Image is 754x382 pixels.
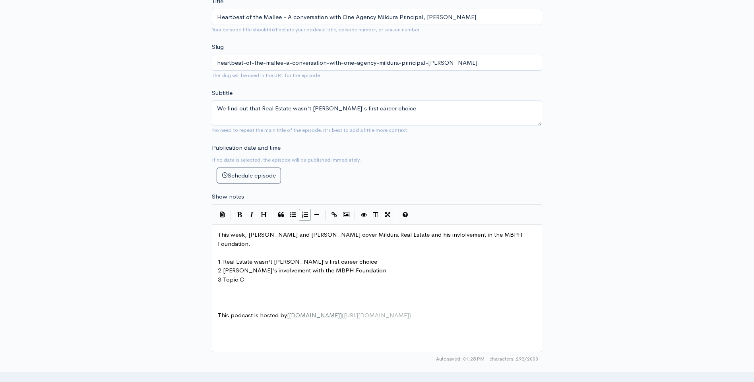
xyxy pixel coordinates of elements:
[212,143,281,152] label: Publication date and time
[212,192,244,201] label: Show notes
[342,311,344,319] span: (
[223,258,377,265] span: Real Estate wasn't [PERSON_NAME]'s first career choice
[212,9,542,25] input: What is the episode's title?
[382,209,393,221] button: Toggle Fullscreen
[212,127,409,133] small: No need to repeat the main title of the episode, it's best to add a little more context.
[409,311,411,319] span: )
[212,89,233,98] label: Subtitle
[268,26,277,33] strong: not
[396,210,397,220] i: |
[258,209,269,221] button: Heading
[217,168,281,184] button: Schedule episode
[212,26,421,33] small: Your episode title should include your podcast title, episode number, or season number.
[436,355,485,363] span: Autosaved: 01:25 PM
[358,209,370,221] button: Toggle Preview
[325,210,326,220] i: |
[212,72,322,79] small: The slug will be used in the URL for the episode.
[287,311,289,319] span: [
[223,276,244,283] span: Topic C
[246,209,258,221] button: Italic
[218,293,232,301] span: -----
[328,209,340,221] button: Create Link
[218,266,223,274] span: 2.
[212,55,542,71] input: title-of-episode
[275,209,287,221] button: Quote
[231,210,231,220] i: |
[311,209,323,221] button: Insert Horizontal Line
[340,311,342,319] span: ]
[489,355,538,363] span: 293/2000
[340,209,352,221] button: Insert Image
[218,311,411,319] span: This podcast is hosted by
[218,258,223,265] span: 1.
[218,231,524,247] span: This week, [PERSON_NAME] and [PERSON_NAME] cover Mildura Real Estate and his invlolvement in the ...
[299,209,311,221] button: Numbered List
[287,209,299,221] button: Generic List
[272,210,273,220] i: |
[212,156,361,163] small: If no date is selected, the episode will be published immediately.
[223,266,386,274] span: [PERSON_NAME]'s involvement with the MBPH Foundation
[370,209,382,221] button: Toggle Side by Side
[212,42,224,52] label: Slug
[344,311,409,319] span: [URL][DOMAIN_NAME]
[289,311,340,319] span: [DOMAIN_NAME]
[355,210,355,220] i: |
[399,209,411,221] button: Markdown Guide
[218,276,223,283] span: 3.
[216,208,228,220] button: Insert Show Notes Template
[234,209,246,221] button: Bold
